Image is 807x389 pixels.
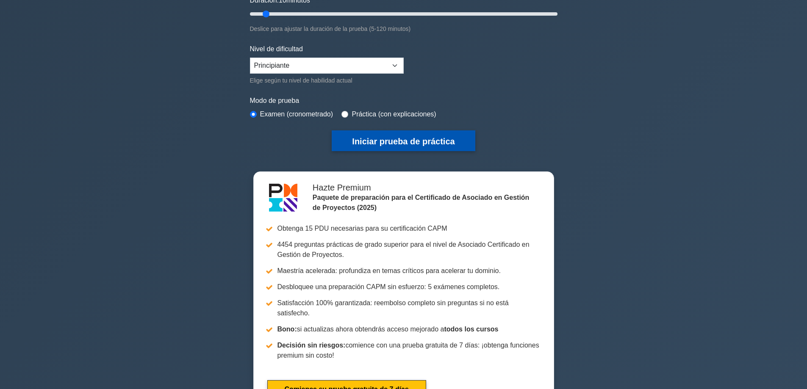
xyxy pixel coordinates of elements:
[250,25,411,32] font: Deslice para ajustar la duración de la prueba (5-120 minutos)
[250,45,303,52] font: Nivel de dificultad
[332,130,475,151] button: Iniciar prueba de práctica
[352,110,436,118] font: Práctica (con explicaciones)
[250,77,352,84] font: Elige según tu nivel de habilidad actual
[250,97,300,104] font: Modo de prueba
[352,137,455,146] font: Iniciar prueba de práctica
[260,110,333,118] font: Examen (cronometrado)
